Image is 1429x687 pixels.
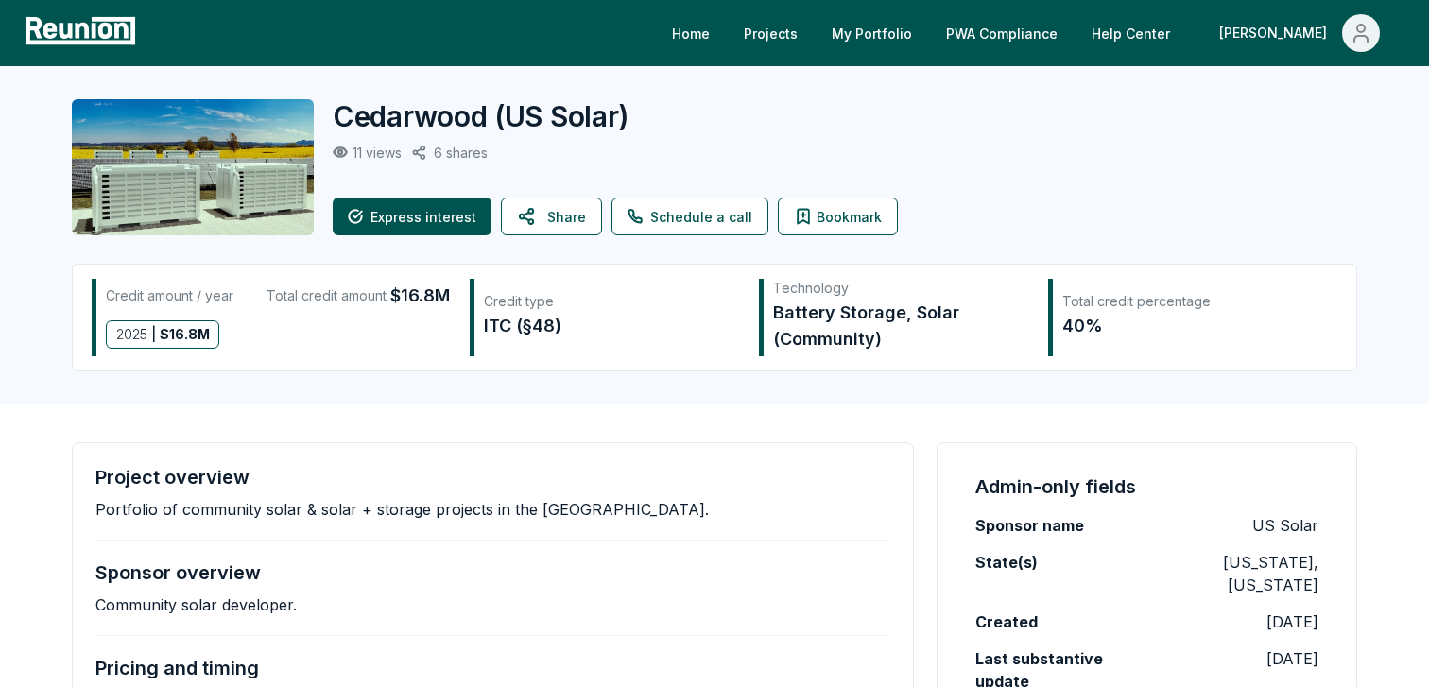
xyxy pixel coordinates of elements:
[160,321,210,348] span: $ 16.8M
[1062,292,1317,311] div: Total credit percentage
[931,14,1073,52] a: PWA Compliance
[778,198,898,235] button: Bookmark
[501,198,602,235] button: Share
[1062,313,1317,339] div: 40%
[95,561,261,584] h4: Sponsor overview
[1266,610,1318,633] p: [DATE]
[611,198,768,235] a: Schedule a call
[72,99,314,235] img: Cedarwood
[484,313,739,339] div: ITC (§48)
[106,283,233,309] div: Credit amount / year
[975,610,1038,633] label: Created
[95,466,250,489] h4: Project overview
[1252,514,1318,537] p: US Solar
[95,657,259,679] h4: Pricing and timing
[95,500,709,519] p: Portfolio of community solar & solar + storage projects in the [GEOGRAPHIC_DATA].
[773,300,1028,352] div: Battery Storage, Solar (Community)
[729,14,813,52] a: Projects
[657,14,1410,52] nav: Main
[494,99,629,133] span: ( US Solar )
[1204,14,1395,52] button: [PERSON_NAME]
[434,145,488,161] p: 6 shares
[975,473,1136,500] h4: Admin-only fields
[1146,551,1318,596] p: [US_STATE], [US_STATE]
[975,514,1084,537] label: Sponsor name
[95,595,297,614] p: Community solar developer.
[333,99,629,133] h2: Cedarwood
[657,14,725,52] a: Home
[484,292,739,311] div: Credit type
[1076,14,1185,52] a: Help Center
[975,551,1038,574] label: State(s)
[1219,14,1334,52] div: [PERSON_NAME]
[817,14,927,52] a: My Portfolio
[151,321,156,348] span: |
[773,279,1028,298] div: Technology
[116,321,147,348] span: 2025
[333,198,491,235] button: Express interest
[267,283,450,309] div: Total credit amount
[390,283,450,309] span: $16.8M
[1266,647,1318,670] p: [DATE]
[353,145,402,161] p: 11 views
